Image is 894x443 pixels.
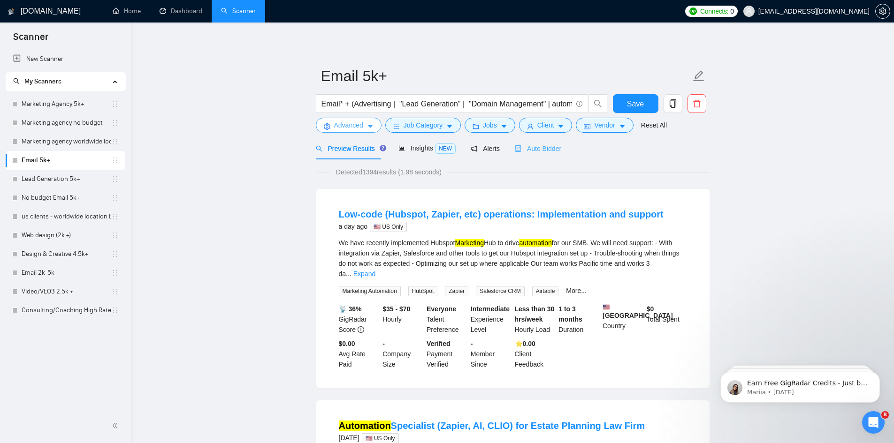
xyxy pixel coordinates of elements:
[111,213,119,220] span: holder
[706,352,894,418] iframe: Intercom notifications message
[471,145,477,152] span: notification
[603,304,610,310] img: 🇺🇸
[111,194,119,202] span: holder
[353,270,375,278] a: Expand
[22,301,111,320] a: Consulting/Coaching High Rates only
[627,98,644,110] span: Save
[664,99,682,108] span: copy
[427,305,456,313] b: Everyone
[111,269,119,277] span: holder
[339,238,687,279] div: We have recently implemented Hubspot Hub to drive for our SMB. We will need support: - With integ...
[13,50,118,68] a: New Scanner
[334,120,363,130] span: Advanced
[688,99,706,108] span: delete
[6,207,125,226] li: us clients - worldwide location Email 5k+
[6,301,125,320] li: Consulting/Coaching High Rates only
[515,305,555,323] b: Less than 30 hrs/week
[337,338,381,369] div: Avg Rate Paid
[519,239,551,247] mark: automation
[588,94,607,113] button: search
[576,101,582,107] span: info-circle
[22,132,111,151] a: Marketing agency worldwide location
[594,120,615,130] span: Vendor
[22,263,111,282] a: Email 2k-5k
[367,123,374,130] span: caret-down
[519,118,573,133] button: userClientcaret-down
[589,99,607,108] span: search
[337,304,381,335] div: GigRadar Score
[22,282,111,301] a: Video/VEO3 2.5k +
[473,123,479,130] span: folder
[6,95,125,113] li: Marketing Agency 5k+
[689,8,697,15] img: upwork-logo.png
[557,304,601,335] div: Duration
[501,123,507,130] span: caret-down
[6,263,125,282] li: Email 2k-5k
[537,120,554,130] span: Client
[316,118,382,133] button: settingAdvancedcaret-down
[469,304,513,335] div: Experience Level
[445,286,468,296] span: Zapier
[601,304,645,335] div: Country
[746,8,752,15] span: user
[329,167,448,177] span: Detected 1394 results (1.98 seconds)
[483,120,497,130] span: Jobs
[645,304,689,335] div: Total Spent
[339,286,401,296] span: Marketing Automation
[576,118,633,133] button: idcardVendorcaret-down
[339,221,664,232] div: a day ago
[321,64,691,88] input: Scanner name...
[469,338,513,369] div: Member Since
[22,170,111,188] a: Lead Generation 5k+
[730,6,734,16] span: 0
[647,305,654,313] b: $ 0
[881,411,889,419] span: 8
[515,145,521,152] span: robot
[385,118,461,133] button: barsJob Categorycaret-down
[370,222,407,232] span: 🇺🇸 US Only
[398,144,456,152] span: Insights
[693,70,705,82] span: edit
[22,226,111,245] a: Web design (2k +)
[379,144,387,152] div: Tooltip anchor
[22,245,111,263] a: Design & Creative 4.5k+
[22,188,111,207] a: No budget Email 5k+
[6,226,125,245] li: Web design (2k +)
[339,420,645,431] a: AutomationSpecialist (Zapier, AI, CLIO) for Estate Planning Law Firm
[381,304,425,335] div: Hourly
[515,340,535,347] b: ⭐️ 0.00
[425,304,469,335] div: Talent Preference
[221,7,256,15] a: searchScanner
[13,78,20,84] span: search
[6,50,125,68] li: New Scanner
[471,145,500,152] span: Alerts
[471,305,510,313] b: Intermediate
[358,326,364,333] span: info-circle
[398,145,405,151] span: area-chart
[393,123,400,130] span: bars
[427,340,451,347] b: Verified
[324,123,330,130] span: setting
[316,145,383,152] span: Preview Results
[408,286,438,296] span: HubSpot
[382,340,385,347] b: -
[404,120,443,130] span: Job Category
[6,113,125,132] li: Marketing agency no budget
[532,286,559,296] span: Airtable
[22,151,111,170] a: Email 5k+
[22,207,111,226] a: us clients - worldwide location Email 5k+
[339,209,664,219] a: Low-code (Hubspot, Zapier, etc) operations: Implementation and support
[22,113,111,132] a: Marketing agency no budget
[566,287,587,294] a: More...
[584,123,590,130] span: idcard
[875,4,890,19] button: setting
[111,100,119,108] span: holder
[111,232,119,239] span: holder
[862,411,885,434] iframe: Intercom live chat
[558,305,582,323] b: 1 to 3 months
[6,132,125,151] li: Marketing agency worldwide location
[112,421,121,430] span: double-left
